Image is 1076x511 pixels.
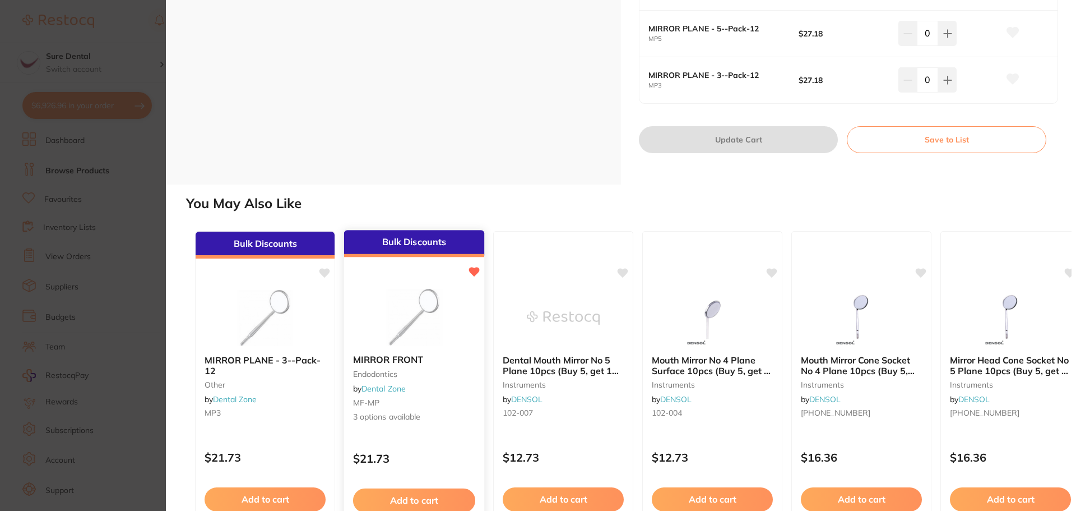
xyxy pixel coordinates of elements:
small: 102-004 [652,408,773,417]
button: Add to cart [205,487,326,511]
small: instruments [950,380,1071,389]
button: Add to cart [801,487,922,511]
button: Add to cart [950,487,1071,511]
a: DENSOL [660,394,692,404]
small: 102-007 [503,408,624,417]
small: MP3 [205,408,326,417]
a: DENSOL [511,394,542,404]
img: Dental Mouth Mirror No 5 Plane 10pcs (Buy 5, get 1 free) [527,290,600,346]
small: instruments [503,380,624,389]
b: MIRROR PLANE - 3--Pack-12 [648,71,783,80]
small: [PHONE_NUMBER] [950,408,1071,417]
b: $27.18 [799,29,889,38]
img: MIRROR FRONT [377,289,451,346]
b: $27.18 [799,76,889,85]
p: $12.73 [503,451,624,464]
div: Bulk Discounts [344,230,484,257]
a: DENSOL [958,394,990,404]
span: by [205,394,257,404]
small: MF-MP [353,398,475,407]
span: by [801,394,841,404]
img: Mouth Mirror Cone Socket No 4 Plane 10pcs (Buy 5, get 1 free) [825,290,898,346]
b: MIRROR FRONT [353,355,475,365]
h2: You May Also Like [186,196,1072,211]
b: Mouth Mirror No 4 Plane Surface 10pcs (Buy 5, get 1 free) [652,355,773,376]
b: MIRROR PLANE - 5--Pack-12 [648,24,783,33]
b: Dental Mouth Mirror No 5 Plane 10pcs (Buy 5, get 1 free) [503,355,624,376]
button: Update Cart [639,126,838,153]
img: MIRROR PLANE - 3--Pack-12 [229,290,302,346]
span: 3 options available [353,412,475,423]
a: Dental Zone [361,384,406,394]
small: MP3 [648,82,799,89]
span: by [353,384,406,394]
button: Save to List [847,126,1046,153]
p: $16.36 [801,451,922,464]
small: instruments [652,380,773,389]
span: by [652,394,692,404]
p: $12.73 [652,451,773,464]
button: Add to cart [503,487,624,511]
img: Mouth Mirror No 4 Plane Surface 10pcs (Buy 5, get 1 free) [676,290,749,346]
small: other [205,380,326,389]
a: DENSOL [809,394,841,404]
small: instruments [801,380,922,389]
a: Dental Zone [213,394,257,404]
button: Add to cart [652,487,773,511]
small: [PHONE_NUMBER] [801,408,922,417]
b: Mirror Head Cone Socket No 5 Plane 10pcs (Buy 5, get 1 free) [950,355,1071,376]
b: MIRROR PLANE - 3--Pack-12 [205,355,326,376]
p: $21.73 [205,451,326,464]
span: by [950,394,990,404]
p: $16.36 [950,451,1071,464]
p: $21.73 [353,452,475,465]
div: Bulk Discounts [196,232,335,259]
small: MP5 [648,35,799,43]
small: Endodontics [353,370,475,379]
span: by [503,394,542,404]
b: Mouth Mirror Cone Socket No 4 Plane 10pcs (Buy 5, get 1 free) [801,355,922,376]
img: Mirror Head Cone Socket No 5 Plane 10pcs (Buy 5, get 1 free) [974,290,1047,346]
